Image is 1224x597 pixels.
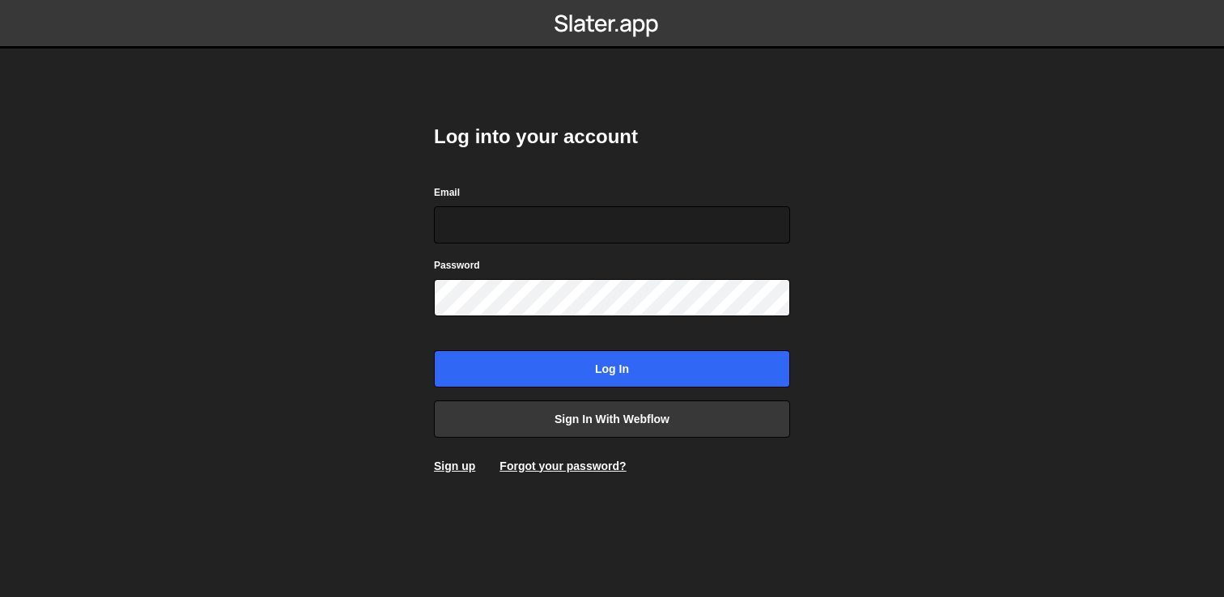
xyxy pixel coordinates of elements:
[434,257,480,273] label: Password
[434,400,790,438] a: Sign in with Webflow
[434,124,790,150] h2: Log into your account
[434,184,460,201] label: Email
[434,459,475,472] a: Sign up
[434,350,790,387] input: Log in
[499,459,626,472] a: Forgot your password?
